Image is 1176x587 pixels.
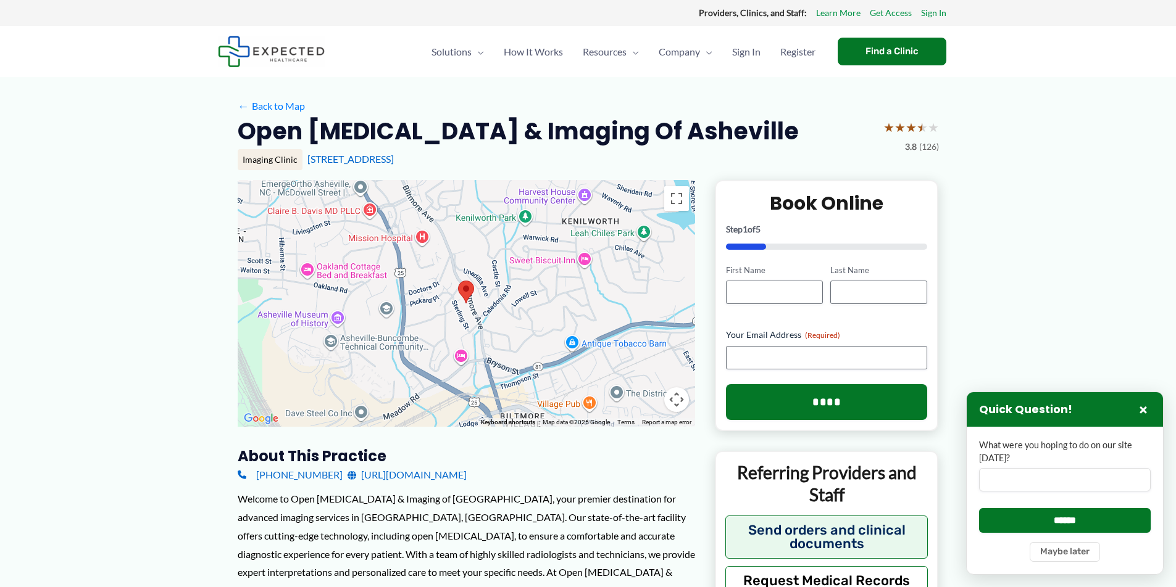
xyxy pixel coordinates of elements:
[732,30,761,73] span: Sign In
[664,387,689,412] button: Map camera controls
[583,30,627,73] span: Resources
[627,30,639,73] span: Menu Toggle
[348,466,467,484] a: [URL][DOMAIN_NAME]
[238,466,343,484] a: [PHONE_NUMBER]
[700,30,712,73] span: Menu Toggle
[573,30,649,73] a: ResourcesMenu Toggle
[726,191,928,215] h2: Book Online
[481,418,535,427] button: Keyboard shortcuts
[642,419,691,425] a: Report a map error
[543,419,610,425] span: Map data ©2025 Google
[816,5,861,21] a: Learn More
[617,419,635,425] a: Terms (opens in new tab)
[805,330,840,340] span: (Required)
[664,186,689,211] button: Toggle fullscreen view
[307,153,394,165] a: [STREET_ADDRESS]
[494,30,573,73] a: How It Works
[238,116,799,146] h2: Open [MEDICAL_DATA] & Imaging of Asheville
[218,36,325,67] img: Expected Healthcare Logo - side, dark font, small
[780,30,815,73] span: Register
[979,439,1151,464] label: What were you hoping to do on our site [DATE]?
[830,265,927,276] label: Last Name
[726,329,928,341] label: Your Email Address
[905,139,917,155] span: 3.8
[1136,402,1151,417] button: Close
[238,149,302,170] div: Imaging Clinic
[917,116,928,139] span: ★
[756,224,761,234] span: 5
[699,7,807,18] strong: Providers, Clinics, and Staff:
[928,116,939,139] span: ★
[1030,542,1100,562] button: Maybe later
[895,116,906,139] span: ★
[725,461,928,506] p: Referring Providers and Staff
[726,225,928,234] p: Step of
[238,446,695,466] h3: About this practice
[838,38,946,65] a: Find a Clinic
[422,30,494,73] a: SolutionsMenu Toggle
[883,116,895,139] span: ★
[921,5,946,21] a: Sign In
[659,30,700,73] span: Company
[504,30,563,73] span: How It Works
[238,97,305,115] a: ←Back to Map
[241,411,281,427] img: Google
[649,30,722,73] a: CompanyMenu Toggle
[422,30,825,73] nav: Primary Site Navigation
[919,139,939,155] span: (126)
[770,30,825,73] a: Register
[726,265,823,276] label: First Name
[472,30,484,73] span: Menu Toggle
[725,515,928,559] button: Send orders and clinical documents
[979,403,1072,417] h3: Quick Question!
[870,5,912,21] a: Get Access
[241,411,281,427] a: Open this area in Google Maps (opens a new window)
[722,30,770,73] a: Sign In
[906,116,917,139] span: ★
[743,224,748,234] span: 1
[238,100,249,112] span: ←
[432,30,472,73] span: Solutions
